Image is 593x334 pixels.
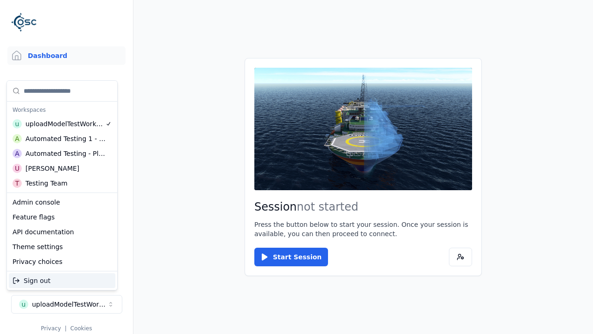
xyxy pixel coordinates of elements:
div: u [13,119,22,128]
div: uploadModelTestWorkspace [25,119,105,128]
div: Workspaces [9,103,115,116]
div: Privacy choices [9,254,115,269]
div: Testing Team [25,179,68,188]
div: A [13,149,22,158]
div: Automated Testing - Playwright [25,149,106,158]
div: U [13,164,22,173]
div: Suggestions [7,271,117,290]
div: Feature flags [9,210,115,225]
div: Theme settings [9,239,115,254]
div: Sign out [9,273,115,288]
div: API documentation [9,225,115,239]
div: A [13,134,22,143]
div: Suggestions [7,81,117,193]
div: T [13,179,22,188]
div: Suggestions [7,193,117,271]
div: Admin console [9,195,115,210]
div: [PERSON_NAME] [25,164,79,173]
div: Automated Testing 1 - Playwright [25,134,106,143]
